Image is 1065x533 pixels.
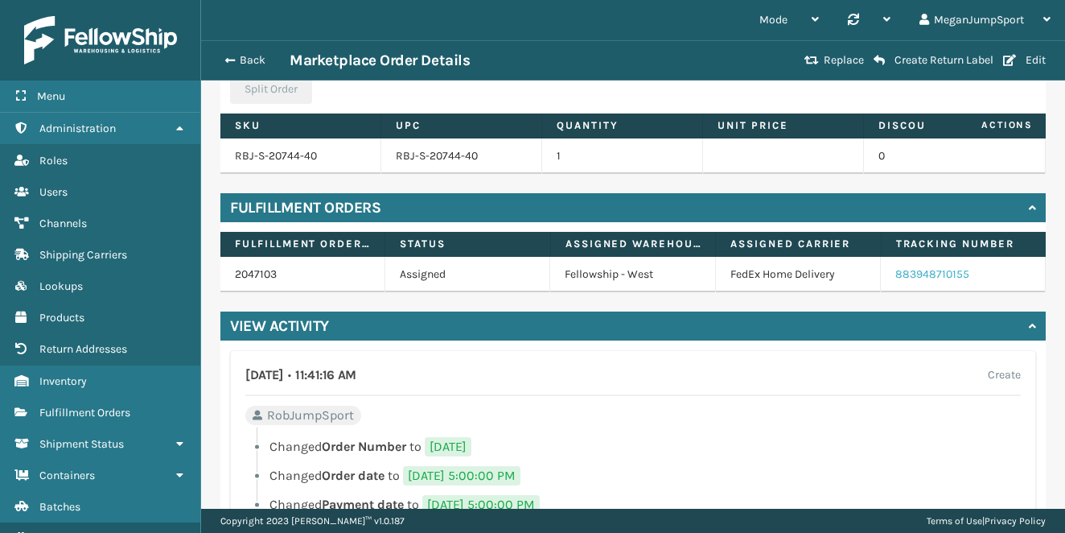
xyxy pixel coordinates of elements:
[425,437,471,457] span: [DATE]
[542,138,703,174] td: 1
[759,13,787,27] span: Mode
[874,54,885,67] i: Create Return Label
[1003,55,1016,66] i: Edit
[39,342,127,356] span: Return Addresses
[895,267,969,281] a: 883948710155
[381,138,542,174] td: RBJ-S-20744-40
[988,366,1021,385] label: Create
[245,366,356,385] h4: [DATE] 11:41:16 AM
[400,237,535,251] label: Status
[267,406,354,425] span: RobJumpSport
[800,53,869,68] button: Replace
[245,466,1021,485] li: Changed to
[235,267,277,281] a: 2047103
[927,509,1046,533] div: |
[230,316,329,336] h4: View Activity
[39,217,87,230] span: Channels
[39,248,127,262] span: Shipping Carriers
[216,53,290,68] button: Back
[557,118,688,133] label: Quantity
[39,154,68,167] span: Roles
[396,118,527,133] label: UPC
[39,279,83,293] span: Lookups
[39,311,84,324] span: Products
[718,118,849,133] label: Unit Price
[39,122,116,135] span: Administration
[235,237,370,251] label: Fulfillment Order Id
[804,55,819,66] i: Replace
[235,118,366,133] label: SKU
[290,51,470,70] h3: Marketplace Order Details
[716,257,881,292] td: FedEx Home Delivery
[422,495,540,514] span: [DATE] 5:00:00 PM
[322,468,384,483] span: Order date
[869,53,998,68] button: Create Return Label
[864,138,1025,174] td: 0
[39,374,87,388] span: Inventory
[39,437,124,451] span: Shipment Status
[39,500,80,514] span: Batches
[931,112,1042,138] span: Actions
[927,515,982,527] a: Terms of Use
[39,406,130,419] span: Fulfillment Orders
[245,437,1021,457] li: Changed to
[998,53,1051,68] button: Edit
[245,495,1021,514] li: Changed to
[322,497,404,512] span: Payment date
[288,368,291,382] span: •
[37,89,65,103] span: Menu
[230,75,312,104] button: Split Order
[39,469,95,482] span: Containers
[403,466,520,485] span: [DATE] 5:00:00 PM
[385,257,550,292] td: Assigned
[39,185,68,199] span: Users
[565,237,701,251] label: Assigned Warehouse
[878,118,1009,133] label: Discount
[896,237,1031,251] label: Tracking Number
[235,149,317,163] a: RBJ-S-20744-40
[550,257,715,292] td: Fellowship - West
[730,237,866,251] label: Assigned Carrier
[230,198,380,217] h4: Fulfillment Orders
[24,16,177,64] img: logo
[220,509,405,533] p: Copyright 2023 [PERSON_NAME]™ v 1.0.187
[985,515,1046,527] a: Privacy Policy
[322,439,406,454] span: Order Number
